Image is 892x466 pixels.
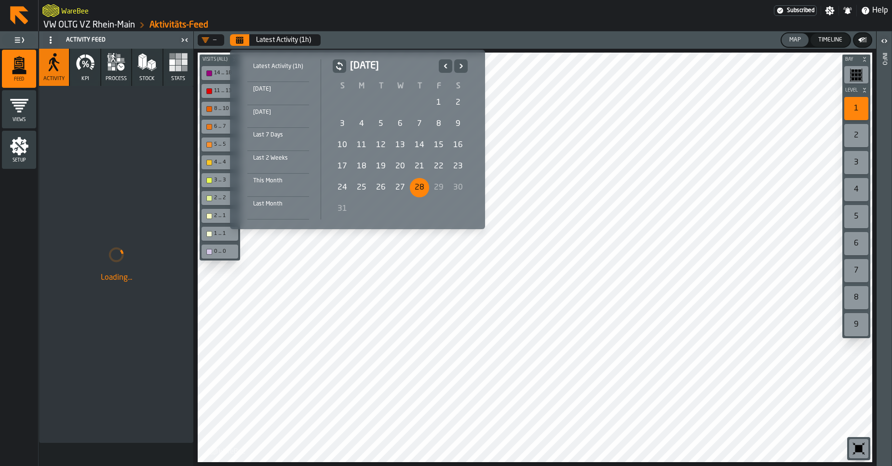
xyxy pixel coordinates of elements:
[391,136,410,155] div: Wednesday, August 13, 2025
[333,81,468,219] table: August 2025
[247,84,309,95] div: [DATE]
[391,136,410,155] div: 13
[352,136,371,155] div: 11
[247,199,309,209] div: Last Month
[352,136,371,155] div: Monday, August 11, 2025
[448,114,468,134] div: Saturday, August 9, 2025
[410,178,429,197] div: Selected Date: Thursday, August 28, 2025, Thursday, August 28, 2025 selected, Last available date
[448,136,468,155] div: Saturday, August 16, 2025
[448,178,468,197] div: Saturday, August 30, 2025
[454,59,468,73] button: Next
[371,178,391,197] div: 26
[410,136,429,155] div: Thursday, August 14, 2025
[352,157,371,176] div: Monday, August 18, 2025
[429,157,448,176] div: 22
[371,157,391,176] div: 19
[429,114,448,134] div: Friday, August 8, 2025
[410,178,429,197] div: 28
[352,114,371,134] div: Monday, August 4, 2025
[371,157,391,176] div: Tuesday, August 19, 2025
[352,157,371,176] div: 18
[448,157,468,176] div: 23
[448,136,468,155] div: 16
[410,81,429,92] th: T
[333,59,468,219] div: August 2025
[352,178,371,197] div: 25
[371,114,391,134] div: 5
[371,136,391,155] div: 12
[429,178,448,197] div: 29
[371,136,391,155] div: Tuesday, August 12, 2025
[352,178,371,197] div: Monday, August 25, 2025
[247,107,309,118] div: [DATE]
[333,199,352,219] div: Sunday, August 31, 2025
[391,178,410,197] div: Wednesday, August 27, 2025
[410,136,429,155] div: 14
[333,136,352,155] div: 10
[410,114,429,134] div: Thursday, August 7, 2025
[429,81,448,92] th: F
[439,59,452,73] button: Previous
[391,157,410,176] div: Wednesday, August 20, 2025
[333,114,352,134] div: 3
[333,81,352,92] th: S
[429,136,448,155] div: Friday, August 15, 2025
[429,93,448,112] div: Friday, August 1, 2025
[352,81,371,92] th: M
[333,178,352,197] div: 24
[371,178,391,197] div: Tuesday, August 26, 2025
[371,81,391,92] th: T
[448,157,468,176] div: Saturday, August 23, 2025
[448,178,468,197] div: 30
[352,114,371,134] div: 4
[333,59,346,73] button: button-
[333,136,352,155] div: Sunday, August 10, 2025
[247,61,309,72] div: Latest Activity (1h)
[410,114,429,134] div: 7
[429,136,448,155] div: 15
[410,157,429,176] div: Thursday, August 21, 2025
[371,114,391,134] div: Tuesday, August 5, 2025
[448,114,468,134] div: 9
[429,178,448,197] div: Today, Friday, August 29, 2025
[247,153,309,164] div: Last 2 Weeks
[247,130,309,140] div: Last 7 Days
[333,199,352,219] div: 31
[391,157,410,176] div: 20
[391,114,410,134] div: 6
[333,114,352,134] div: Sunday, August 3, 2025
[410,157,429,176] div: 21
[391,178,410,197] div: 27
[247,176,309,186] div: This Month
[333,157,352,176] div: 17
[333,157,352,176] div: Sunday, August 17, 2025
[238,57,477,221] div: Select date range Select date range
[448,93,468,112] div: Saturday, August 2, 2025
[350,59,435,73] h2: [DATE]
[429,93,448,112] div: 1
[429,157,448,176] div: Friday, August 22, 2025
[448,93,468,112] div: 2
[391,81,410,92] th: W
[448,81,468,92] th: S
[333,178,352,197] div: Sunday, August 24, 2025
[391,114,410,134] div: Wednesday, August 6, 2025
[429,114,448,134] div: 8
